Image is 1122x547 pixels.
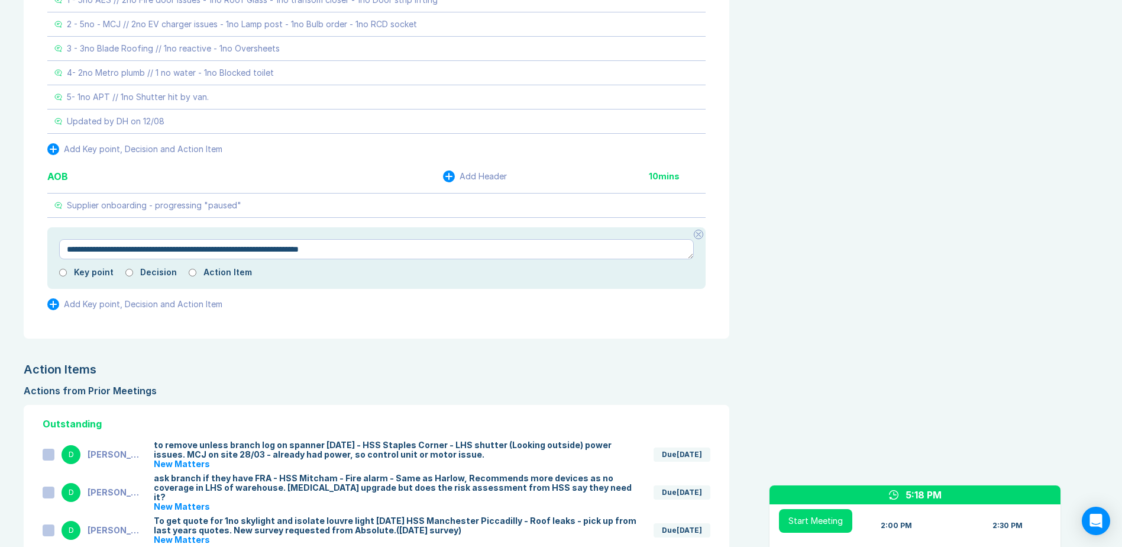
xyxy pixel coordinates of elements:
[74,268,114,277] label: Key point
[24,362,729,377] div: Action Items
[62,521,80,540] div: D
[154,535,644,545] div: New Matters
[140,268,177,277] label: Decision
[43,417,710,431] div: Outstanding
[779,509,852,533] button: Start Meeting
[881,521,912,530] div: 2:00 PM
[654,485,710,500] div: Due [DATE]
[88,526,144,535] div: [PERSON_NAME]
[203,268,252,277] label: Action Item
[67,117,164,126] div: Updated by DH on 12/08
[649,172,706,181] div: 10 mins
[154,459,644,469] div: New Matters
[88,450,144,459] div: [PERSON_NAME]
[67,201,241,210] div: Supplier onboarding - progressing "paused"
[47,169,68,184] div: AOB
[67,20,417,29] div: 2 - 5no - MCJ // 2no EV charger issues - 1no Lamp post - 1no Bulb order - 1no RCD socket
[154,502,644,511] div: New Matters
[1082,507,1110,535] div: Open Intercom Messenger
[88,488,144,497] div: [PERSON_NAME]
[154,474,644,502] div: ask branch if they have FRA - HSS Mitcham - Fire alarm - Same as Harlow, Recommends more devices ...
[67,92,209,102] div: 5- 1no APT // 1no Shutter hit by van.
[62,445,80,464] div: D
[24,384,729,398] div: Actions from Prior Meetings
[154,440,644,459] div: to remove unless branch log on spanner [DATE] - HSS Staples Corner - LHS shutter (Looking outside...
[47,143,222,155] button: Add Key point, Decision and Action Item
[992,521,1023,530] div: 2:30 PM
[654,448,710,462] div: Due [DATE]
[47,298,222,310] button: Add Key point, Decision and Action Item
[443,170,507,182] button: Add Header
[460,172,507,181] div: Add Header
[64,300,222,309] div: Add Key point, Decision and Action Item
[154,516,644,535] div: To get quote for 1no skylight and isolate louvre light [DATE] HSS Manchester Piccadilly - Roof le...
[906,488,942,502] div: 5:18 PM
[67,68,274,78] div: 4- 2no Metro plumb // 1 no water - 1no Blocked toilet
[654,523,710,538] div: Due [DATE]
[62,483,80,502] div: D
[64,144,222,154] div: Add Key point, Decision and Action Item
[67,44,280,53] div: 3 - 3no Blade Roofing // 1no reactive - 1no Oversheets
